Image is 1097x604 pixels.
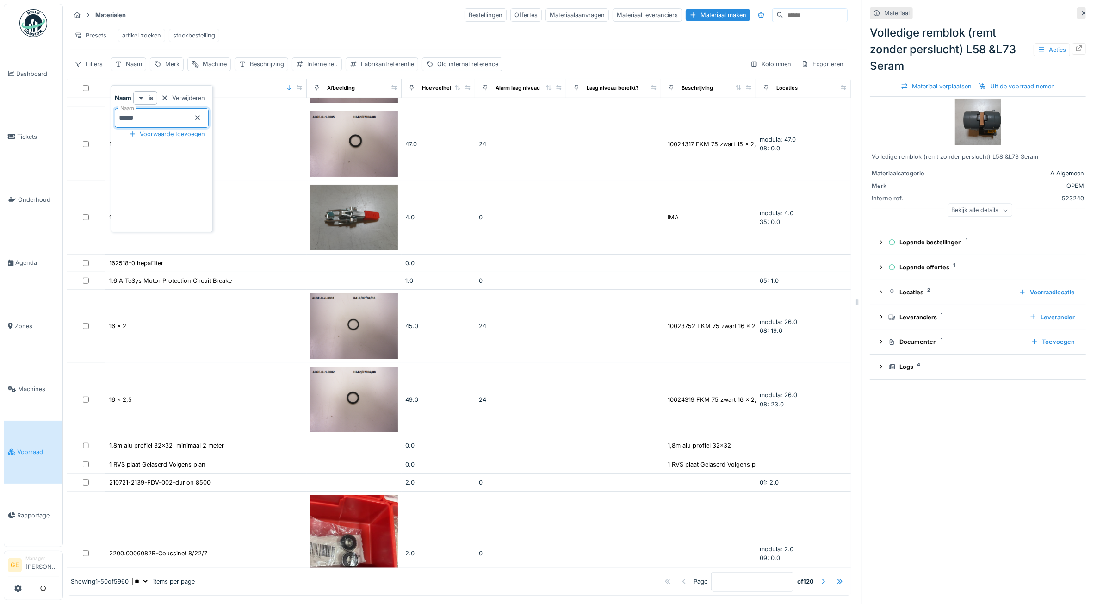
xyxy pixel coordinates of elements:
[405,460,472,469] div: 0.0
[1034,43,1070,56] div: Acties
[760,210,793,217] span: modula: 4.0
[760,145,780,152] span: 08: 0.0
[668,140,760,149] div: 10024317 FKM 75 zwart 15 x 2,5
[1026,311,1078,324] div: Leverancier
[888,313,1022,322] div: Leveranciers
[872,181,941,190] div: Merk
[109,213,140,222] div: 160/t2 IMA
[109,460,205,469] div: 1 RVS plaat Gelaserd Volgens plan
[18,195,59,204] span: Onderhoud
[888,263,1075,272] div: Lopende offertes
[479,276,563,285] div: 0
[310,293,398,359] img: 16 x 2
[760,546,793,553] span: modula: 2.0
[479,549,563,558] div: 0
[422,84,454,92] div: Hoeveelheid
[545,8,609,22] div: Materiaalaanvragen
[115,93,131,102] strong: Naam
[109,276,232,285] div: 1.6 A TeSys Motor Protection Circuit Breake
[109,441,224,450] div: 1,8m alu profiel 32x32 minimaal 2 meter
[613,8,682,22] div: Materiaal leveranciers
[945,181,1084,190] div: OPEM
[71,577,129,586] div: Showing 1 - 50 of 5960
[872,194,941,203] div: Interne ref.
[18,385,59,393] span: Machines
[668,395,760,404] div: 10024319 FKM 75 zwart 16 x 2,5
[874,309,1082,326] summary: Leveranciers1Leverancier
[310,367,398,433] img: 16 x 2,5
[874,234,1082,251] summary: Lopende bestellingen1
[405,322,472,330] div: 45.0
[405,140,472,149] div: 47.0
[250,60,284,68] div: Beschrijving
[746,57,795,71] div: Kolommen
[479,213,563,222] div: 0
[479,322,563,330] div: 24
[945,194,1084,203] div: 523240
[109,140,132,149] div: 15 x 2,5
[760,392,797,399] span: modula: 26.0
[975,80,1059,93] div: Uit de voorraad nemen
[686,9,750,21] div: Materiaal maken
[109,322,126,330] div: 16 x 2
[109,549,207,558] div: 2200.0006082R-Coussinet 8/22/7
[479,140,563,149] div: 24
[405,276,472,285] div: 1.0
[25,555,59,562] div: Manager
[888,362,1075,371] div: Logs
[760,277,779,284] span: 05: 1.0
[479,395,563,404] div: 24
[587,84,638,92] div: Laag niveau bereikt?
[132,577,195,586] div: items per page
[405,549,472,558] div: 2.0
[760,218,780,225] span: 35: 0.0
[760,136,796,143] span: modula: 47.0
[17,511,59,520] span: Rapportage
[874,334,1082,351] summary: Documenten1Toevoegen
[157,92,209,104] div: Verwijderen
[496,84,540,92] div: Alarm laag niveau
[25,555,59,575] li: [PERSON_NAME]
[310,111,398,177] img: 15 x 2,5
[760,554,780,561] span: 09: 0.0
[888,288,1011,297] div: Locaties
[897,80,975,93] div: Materiaal verplaatsen
[109,259,163,268] div: 162518-0 hepafilter
[405,259,472,268] div: 0.0
[203,60,227,68] div: Machine
[694,577,707,586] div: Page
[70,57,107,71] div: Filters
[797,577,814,586] strong: of 120
[405,213,472,222] div: 4.0
[760,327,782,334] span: 08: 19.0
[17,448,59,456] span: Voorraad
[17,132,59,141] span: Tickets
[165,60,180,68] div: Merk
[70,29,111,42] div: Presets
[8,558,22,572] li: GE
[668,213,679,222] div: IMA
[465,8,507,22] div: Bestellingen
[118,105,136,112] label: Naam
[888,238,1075,247] div: Lopende bestellingen
[1027,336,1078,348] div: Toevoegen
[797,57,848,71] div: Exporteren
[109,395,132,404] div: 16 x 2,5
[125,84,140,92] div: Naam
[760,479,779,486] span: 01: 2.0
[668,460,811,469] div: 1 RVS plaat Gelaserd Volgens plan- Ref Papersav...
[361,60,414,68] div: Fabrikantreferentie
[405,441,472,450] div: 0.0
[19,9,47,37] img: Badge_color-CXgf-gQk.svg
[776,84,798,92] div: Locaties
[405,395,472,404] div: 49.0
[479,478,563,487] div: 0
[760,401,784,408] span: 08: 23.0
[668,441,793,450] div: 1,8m alu profiel 32x32 code : SS...
[125,128,209,140] div: Voorwaarde toevoegen
[126,60,142,68] div: Naam
[872,152,1084,161] div: Volledige remblok (remt zonder perslucht) L58 &L73 Seram
[874,358,1082,375] summary: Logs4
[15,322,59,330] span: Zones
[173,31,215,40] div: stockbestelling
